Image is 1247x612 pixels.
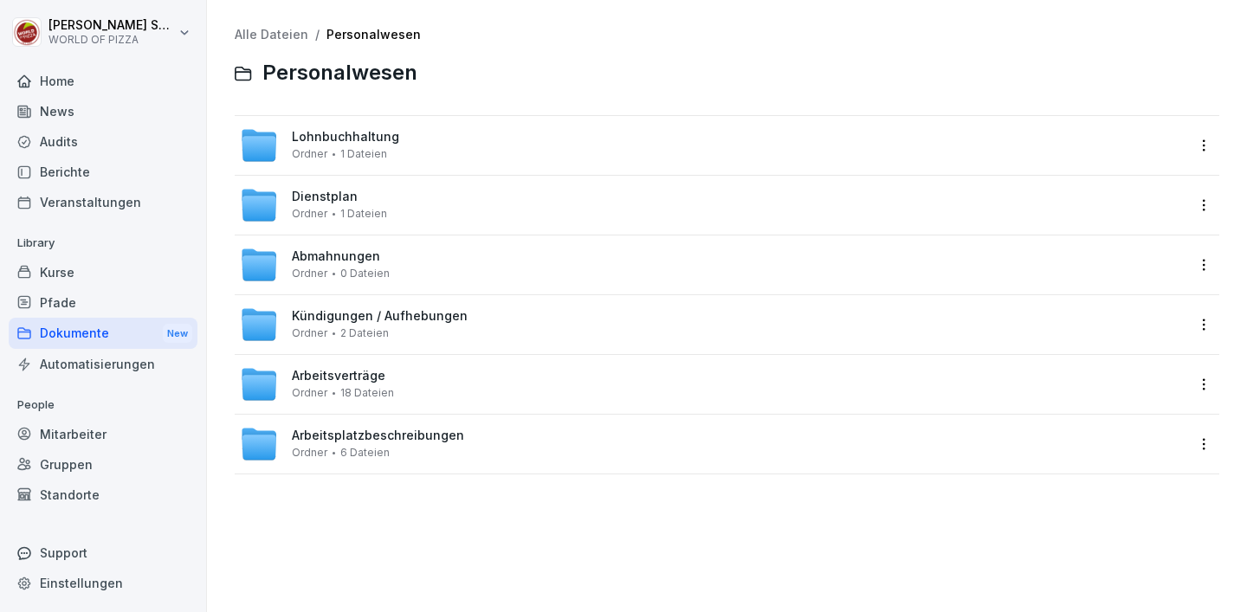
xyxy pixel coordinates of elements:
span: Arbeitsverträge [292,369,385,383]
span: Ordner [292,387,327,399]
span: Lohnbuchhaltung [292,130,399,145]
span: 1 Dateien [340,148,387,160]
a: Standorte [9,480,197,510]
a: Kündigungen / AufhebungenOrdner2 Dateien [235,295,1192,354]
span: / [315,28,320,42]
a: Alle Dateien [235,27,308,42]
p: WORLD OF PIZZA [48,34,175,46]
span: Ordner [292,447,327,459]
a: Pfade [9,287,197,318]
span: 6 Dateien [340,447,390,459]
p: Library [9,229,197,257]
span: 1 Dateien [340,208,387,220]
span: Ordner [292,208,327,220]
span: Dienstplan [292,190,358,204]
div: Support [9,538,197,568]
a: Mitarbeiter [9,419,197,449]
a: ArbeitsplatzbeschreibungenOrdner6 Dateien [235,415,1192,473]
span: Personalwesen [262,61,417,86]
span: Ordner [292,148,327,160]
span: Abmahnungen [292,249,380,264]
a: DienstplanOrdner1 Dateien [235,176,1192,235]
a: ArbeitsverträgeOrdner18 Dateien [235,355,1192,414]
p: [PERSON_NAME] Sumhayev [48,18,175,33]
div: Dokumente [9,318,197,350]
span: Arbeitsplatzbeschreibungen [292,428,464,443]
a: Gruppen [9,449,197,480]
span: 0 Dateien [340,267,390,280]
span: Ordner [292,267,327,280]
a: Personalwesen [326,27,421,42]
a: News [9,96,197,126]
a: Audits [9,126,197,157]
a: LohnbuchhaltungOrdner1 Dateien [235,116,1192,175]
span: Ordner [292,327,327,339]
span: 2 Dateien [340,327,389,339]
a: Einstellungen [9,568,197,598]
a: AbmahnungenOrdner0 Dateien [235,235,1192,294]
a: Home [9,66,197,96]
span: 18 Dateien [340,387,394,399]
a: Veranstaltungen [9,187,197,217]
a: Berichte [9,157,197,187]
a: Automatisierungen [9,349,197,379]
span: Kündigungen / Aufhebungen [292,309,468,324]
a: DokumenteNew [9,318,197,350]
a: Kurse [9,257,197,287]
div: New [163,324,192,344]
p: People [9,391,197,419]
